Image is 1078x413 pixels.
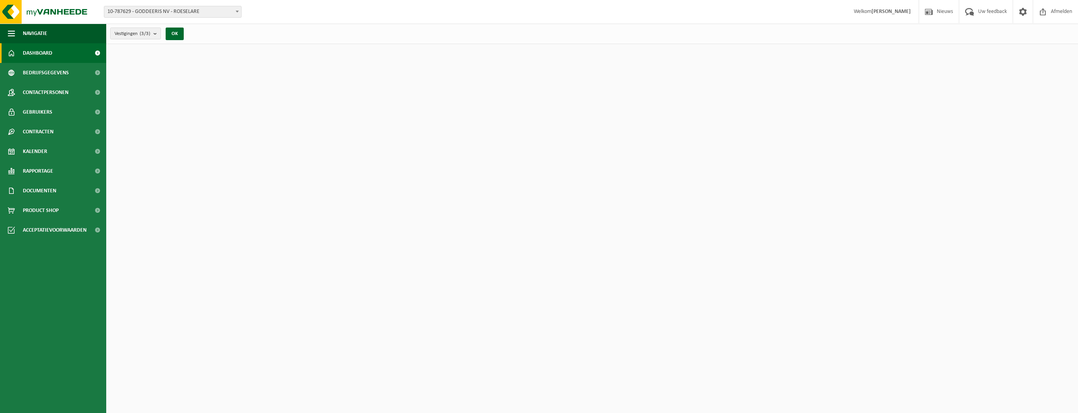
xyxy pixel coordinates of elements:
span: Bedrijfsgegevens [23,63,69,83]
button: OK [166,28,184,40]
span: 10-787629 - GODDEERIS NV - ROESELARE [104,6,241,17]
span: 10-787629 - GODDEERIS NV - ROESELARE [104,6,242,18]
span: Kalender [23,142,47,161]
span: Contactpersonen [23,83,68,102]
button: Vestigingen(3/3) [110,28,161,39]
span: Product Shop [23,201,59,220]
span: Documenten [23,181,56,201]
span: Navigatie [23,24,47,43]
span: Acceptatievoorwaarden [23,220,87,240]
span: Dashboard [23,43,52,63]
span: Contracten [23,122,54,142]
span: Vestigingen [114,28,150,40]
span: Rapportage [23,161,53,181]
span: Gebruikers [23,102,52,122]
count: (3/3) [140,31,150,36]
strong: [PERSON_NAME] [871,9,911,15]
